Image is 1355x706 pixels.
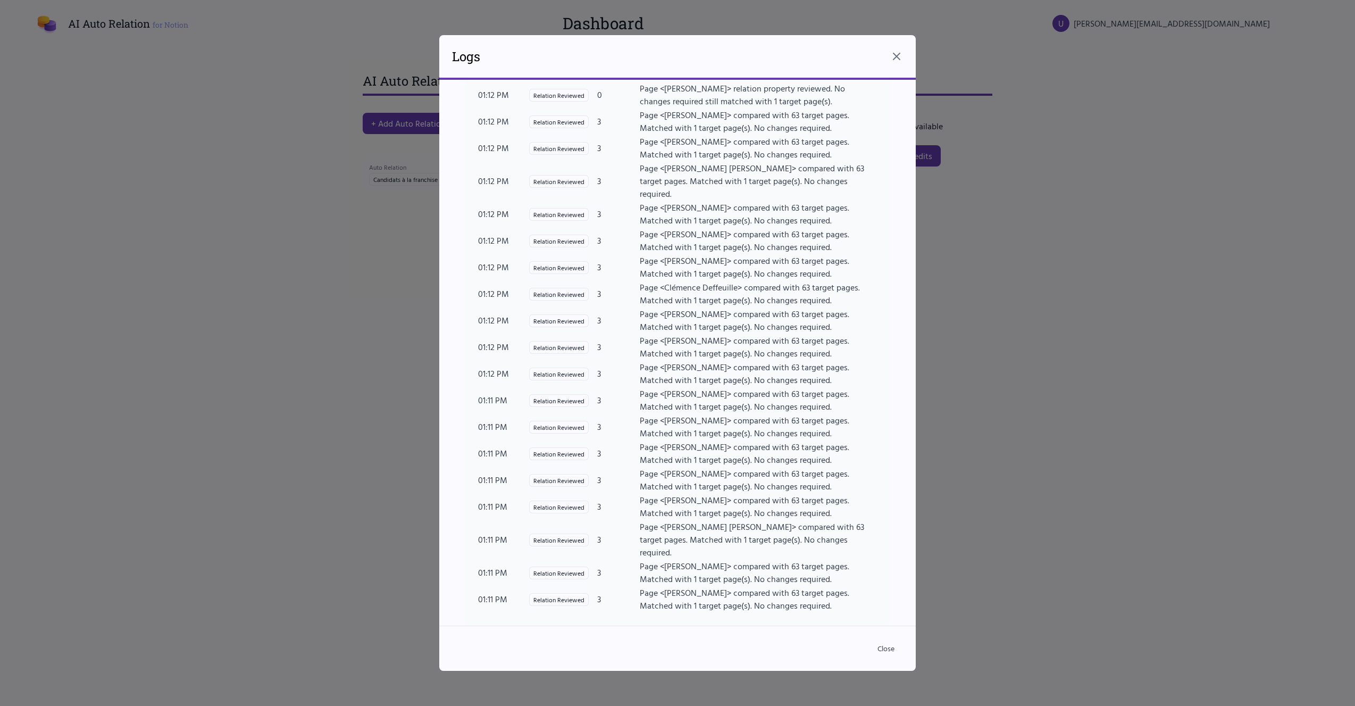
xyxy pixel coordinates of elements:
span: Relation Reviewed [529,89,589,102]
span: Relation Reviewed [529,501,589,513]
td: Page <[PERSON_NAME]> compared with 63 target pages. Matched with 1 target page(s). No changes req... [639,360,877,387]
button: Close [869,639,903,658]
td: Page <[PERSON_NAME]> relation property reviewed. No changes required still matched with 1 target ... [639,81,877,108]
td: 01:11 PM [478,413,529,440]
td: Page <[PERSON_NAME]> compared with 63 target pages. Matched with 1 target page(s). No changes req... [639,108,877,135]
span: Relation Reviewed [529,534,589,546]
td: 01:12 PM [478,135,529,161]
td: 3 [597,413,639,440]
td: Page <Clémence Deffeuille> compared with 63 target pages. Matched with 1 target page(s). No chang... [639,280,877,307]
span: Relation Reviewed [529,421,589,434]
span: Relation Reviewed [529,368,589,380]
span: Relation Reviewed [529,567,589,579]
td: 3 [597,135,639,161]
td: Page <[PERSON_NAME]> compared with 63 target pages. Matched with 1 target page(s). No changes req... [639,586,877,612]
td: 01:11 PM [478,387,529,413]
td: Page <[PERSON_NAME]> compared with 63 target pages. Matched with 1 target page(s). No changes req... [639,559,877,586]
span: Relation Reviewed [529,261,589,274]
span: Relation Reviewed [529,175,589,188]
td: 01:11 PM [478,520,529,559]
td: 3 [597,201,639,227]
td: 3 [597,254,639,280]
td: 01:12 PM [478,307,529,334]
h2: Logs [452,48,480,65]
td: 01:12 PM [478,360,529,387]
td: Page <[PERSON_NAME]> compared with 63 target pages. Matched with 1 target page(s). No changes req... [639,334,877,360]
td: 3 [597,307,639,334]
td: Page <[PERSON_NAME]> compared with 63 target pages. Matched with 1 target page(s). No changes req... [639,440,877,467]
span: Relation Reviewed [529,288,589,301]
td: Page <[PERSON_NAME]> compared with 63 target pages. Matched with 1 target page(s). No changes req... [639,467,877,493]
td: 01:11 PM [478,493,529,520]
td: Page <[PERSON_NAME]> compared with 63 target pages. Matched with 1 target page(s). No changes req... [639,201,877,227]
td: 3 [597,440,639,467]
td: 01:12 PM [478,108,529,135]
td: 3 [597,227,639,254]
span: Relation Reviewed [529,142,589,155]
td: 3 [597,334,639,360]
td: Page <[PERSON_NAME]> compared with 63 target pages. Matched with 1 target page(s). No changes req... [639,387,877,413]
td: 01:12 PM [478,227,529,254]
td: 3 [597,161,639,201]
span: Relation Reviewed [529,593,589,606]
td: 01:12 PM [478,81,529,108]
td: 01:11 PM [478,586,529,612]
td: 3 [597,586,639,612]
td: 3 [597,467,639,493]
td: 01:12 PM [478,201,529,227]
td: Page <[PERSON_NAME]> compared with 63 target pages. Matched with 1 target page(s). No changes req... [639,135,877,161]
td: Page <[PERSON_NAME]> compared with 63 target pages. Matched with 1 target page(s). No changes req... [639,227,877,254]
td: 3 [597,520,639,559]
span: Relation Reviewed [529,474,589,487]
td: 01:12 PM [478,254,529,280]
td: 3 [597,280,639,307]
span: Relation Reviewed [529,115,589,128]
td: 01:11 PM [478,559,529,586]
td: 3 [597,493,639,520]
td: 3 [597,108,639,135]
td: Page <[PERSON_NAME] [PERSON_NAME]> compared with 63 target pages. Matched with 1 target page(s). ... [639,520,877,559]
span: Relation Reviewed [529,341,589,354]
span: Relation Reviewed [529,208,589,221]
td: 01:12 PM [478,161,529,201]
td: 01:12 PM [478,280,529,307]
span: Relation Reviewed [529,235,589,247]
td: 3 [597,387,639,413]
td: Page <[PERSON_NAME] [PERSON_NAME]> compared with 63 target pages. Matched with 1 target page(s). ... [639,161,877,201]
td: Page <[PERSON_NAME]> compared with 63 target pages. Matched with 1 target page(s). No changes req... [639,493,877,520]
td: 3 [597,360,639,387]
span: Relation Reviewed [529,314,589,327]
td: 3 [597,559,639,586]
td: 0 [597,81,639,108]
td: 01:11 PM [478,467,529,493]
td: Page <[PERSON_NAME]> compared with 63 target pages. Matched with 1 target page(s). No changes req... [639,307,877,334]
td: Page <[PERSON_NAME]> compared with 63 target pages. Matched with 1 target page(s). No changes req... [639,413,877,440]
span: Relation Reviewed [529,447,589,460]
td: 01:11 PM [478,440,529,467]
td: 01:12 PM [478,334,529,360]
td: Page <[PERSON_NAME]> compared with 63 target pages. Matched with 1 target page(s). No changes req... [639,254,877,280]
span: Relation Reviewed [529,394,589,407]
